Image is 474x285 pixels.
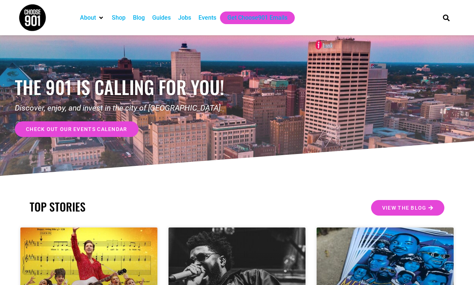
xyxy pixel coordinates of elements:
a: View the Blog [371,200,444,216]
a: Events [198,13,216,22]
p: Discover, enjoy, and invest in the city of [GEOGRAPHIC_DATA]. [15,102,237,114]
div: About [76,12,108,24]
a: Shop [112,13,126,22]
a: check out our events calendar [15,121,138,137]
div: Search [440,12,453,24]
a: Jobs [178,13,191,22]
span: View the Blog [382,205,427,210]
a: Get Choose901 Emails [227,13,287,22]
nav: Main nav [76,12,430,24]
span: check out our events calendar [26,127,127,132]
a: About [80,13,96,22]
h1: the 901 is calling for you! [15,76,237,98]
h2: TOP STORIES [30,200,233,213]
a: Guides [152,13,171,22]
a: Blog [133,13,145,22]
